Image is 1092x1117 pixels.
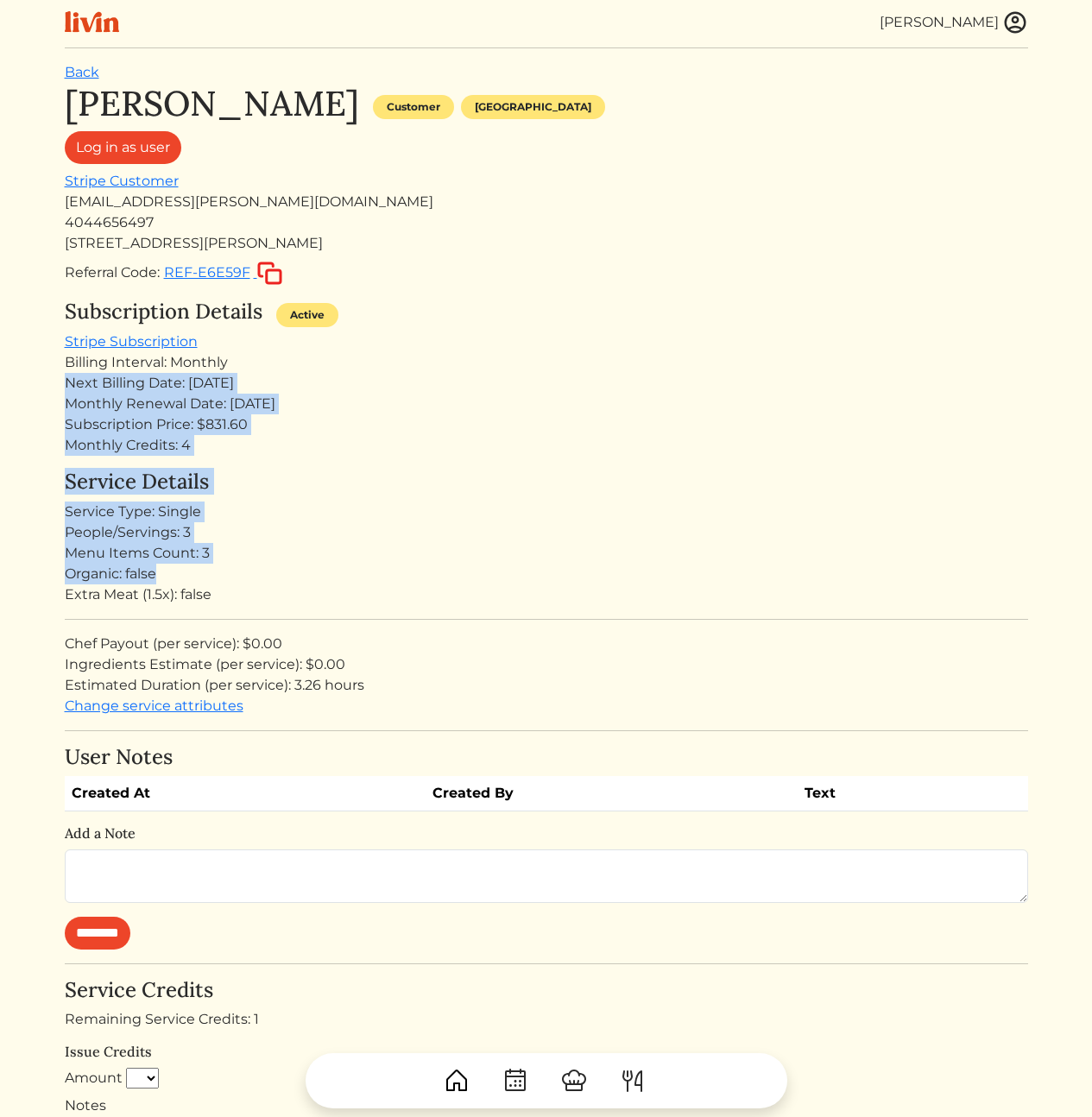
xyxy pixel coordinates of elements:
[65,634,1028,654] div: Chef Payout (per service): $0.00
[1002,9,1028,35] img: user_account-e6e16d2ec92f44fc35f99ef0dc9cddf60790bfa021a6ecb1c896eb5d2907b31c.svg
[65,414,1028,435] div: Subscription Price: $831.60
[65,654,1028,675] div: Ingredients Estimate (per service): $0.00
[65,352,1028,373] div: Billing Interval: Monthly
[65,675,1028,696] div: Estimated Duration (per service): 3.26 hours
[65,1009,1028,1030] div: Remaining Service Credits: 1
[502,1067,529,1095] img: CalendarDots-5bcf9d9080389f2a281d69619e1c85352834be518fbc73d9501aef674afc0d57.svg
[65,373,1028,394] div: Next Billing Date: [DATE]
[65,131,181,164] a: Log in as user
[65,697,243,714] a: Change service attributes
[276,303,338,327] div: Active
[65,584,1028,605] div: Extra Meat (1.5x): false
[560,1067,588,1095] img: ChefHat-a374fb509e4f37eb0702ca99f5f64f3b6956810f32a249b33092029f8484b388.svg
[798,776,974,811] th: Text
[65,745,1028,770] h4: User Notes
[65,233,1028,254] div: [STREET_ADDRESS][PERSON_NAME]
[257,262,282,285] img: copy-c88c4d5ff2289bbd861d3078f624592c1430c12286b036973db34a3c10e19d95.svg
[880,12,999,33] div: [PERSON_NAME]
[65,173,179,189] a: Stripe Customer
[65,333,198,350] a: Stripe Subscription
[65,11,119,33] img: livin-logo-a0d97d1a881af30f6274990eb6222085a2533c92bbd1e4f22c21b4f0d0e3210c.svg
[65,522,1028,543] div: People/Servings: 3
[65,435,1028,456] div: Monthly Credits: 4
[65,192,1028,212] div: [EMAIL_ADDRESS][PERSON_NAME][DOMAIN_NAME]
[65,776,426,811] th: Created At
[65,64,99,80] a: Back
[65,564,1028,584] div: Organic: false
[65,264,160,281] span: Referral Code:
[65,502,1028,522] div: Service Type: Single
[65,83,359,124] h1: [PERSON_NAME]
[443,1067,470,1095] img: House-9bf13187bcbb5817f509fe5e7408150f90897510c4275e13d0d5fca38e0b5951.svg
[65,394,1028,414] div: Monthly Renewal Date: [DATE]
[65,470,1028,495] h4: Service Details
[65,978,1028,1003] h4: Service Credits
[619,1067,647,1095] img: ForkKnife-55491504ffdb50bab0c1e09e7649658475375261d09fd45db06cec23bce548bf.svg
[163,261,283,286] button: REF-E6E59F
[164,264,250,281] span: REF-E6E59F
[461,95,605,119] div: [GEOGRAPHIC_DATA]
[65,825,1028,842] h6: Add a Note
[426,776,798,811] th: Created By
[65,212,1028,233] div: 4044656497
[65,543,1028,564] div: Menu Items Count: 3
[373,95,454,119] div: Customer
[65,300,262,325] h4: Subscription Details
